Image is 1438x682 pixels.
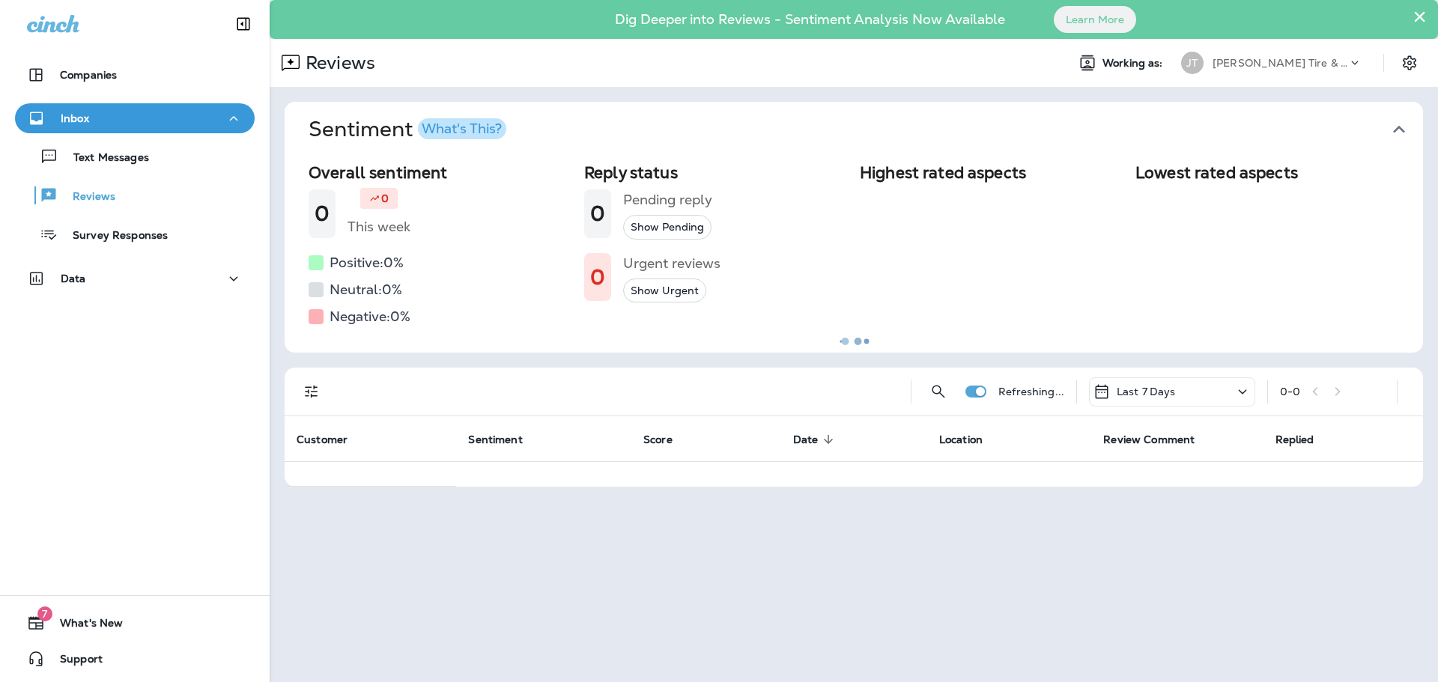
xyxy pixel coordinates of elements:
button: 7What's New [15,608,255,638]
p: Reviews [58,190,115,204]
button: Inbox [15,103,255,133]
button: Collapse Sidebar [222,9,264,39]
button: Data [15,264,255,293]
p: Companies [60,69,117,81]
button: Companies [15,60,255,90]
button: Survey Responses [15,219,255,250]
button: Reviews [15,180,255,211]
p: Text Messages [58,151,149,165]
p: Survey Responses [58,229,168,243]
span: What's New [45,617,123,635]
span: 7 [37,606,52,621]
button: Support [15,644,255,674]
p: Data [61,273,86,284]
p: Inbox [61,112,89,124]
span: Support [45,653,103,671]
button: Text Messages [15,141,255,172]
